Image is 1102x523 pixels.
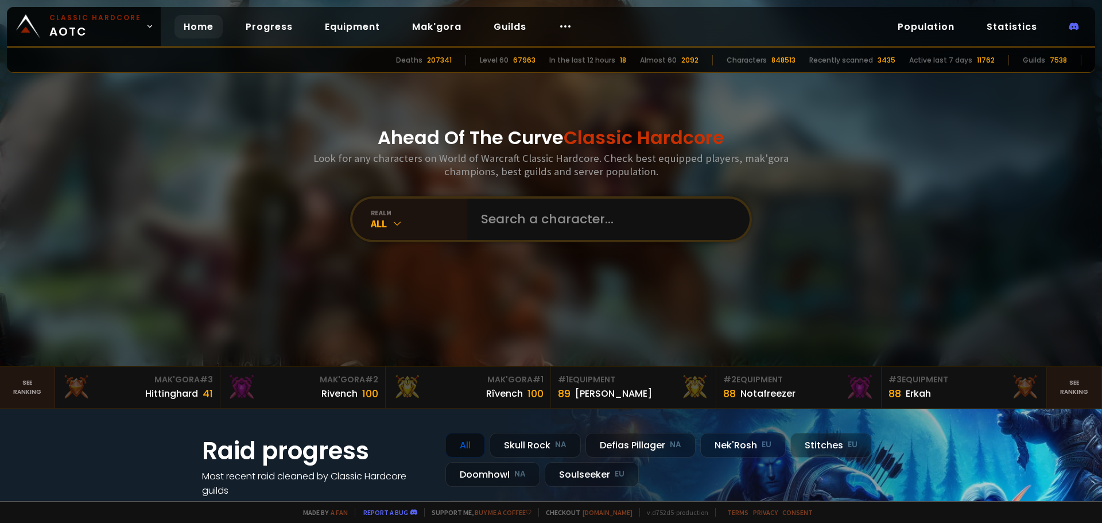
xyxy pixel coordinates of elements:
[316,15,389,38] a: Equipment
[445,462,540,487] div: Doomhowl
[888,374,902,385] span: # 3
[393,374,544,386] div: Mak'Gora
[321,386,358,401] div: Rivench
[371,217,467,230] div: All
[681,55,699,65] div: 2092
[296,508,348,517] span: Made by
[727,508,748,517] a: Terms
[378,124,724,152] h1: Ahead Of The Curve
[716,367,882,408] a: #2Equipment88Notafreezer
[977,15,1046,38] a: Statistics
[62,374,213,386] div: Mak'Gora
[174,15,223,38] a: Home
[977,55,995,65] div: 11762
[1023,55,1045,65] div: Guilds
[227,374,378,386] div: Mak'Gora
[558,374,569,385] span: # 1
[538,508,633,517] span: Checkout
[723,374,736,385] span: # 2
[236,15,302,38] a: Progress
[1047,367,1102,408] a: Seeranking
[490,433,581,458] div: Skull Rock
[545,462,639,487] div: Soulseeker
[670,439,681,451] small: NA
[202,433,432,469] h1: Raid progress
[700,433,786,458] div: Nek'Rosh
[474,199,736,240] input: Search a character...
[55,367,220,408] a: Mak'Gora#3Hittinghard41
[484,15,536,38] a: Guilds
[888,15,964,38] a: Population
[363,508,408,517] a: Report a bug
[882,367,1047,408] a: #3Equipment88Erkah
[309,152,793,178] h3: Look for any characters on World of Warcraft Classic Hardcore. Check best equipped players, mak'g...
[365,374,378,385] span: # 2
[145,386,198,401] div: Hittinghard
[723,386,736,401] div: 88
[475,508,531,517] a: Buy me a coffee
[203,386,213,401] div: 41
[888,386,901,401] div: 88
[620,55,626,65] div: 18
[427,55,452,65] div: 207341
[727,55,767,65] div: Characters
[809,55,873,65] div: Recently scanned
[396,55,422,65] div: Deaths
[7,7,161,46] a: Classic HardcoreAOTC
[445,433,485,458] div: All
[386,367,551,408] a: Mak'Gora#1Rîvench100
[640,55,677,65] div: Almost 60
[583,508,633,517] a: [DOMAIN_NAME]
[200,374,213,385] span: # 3
[371,208,467,217] div: realm
[723,374,874,386] div: Equipment
[527,386,544,401] div: 100
[513,55,536,65] div: 67963
[782,508,813,517] a: Consent
[533,374,544,385] span: # 1
[909,55,972,65] div: Active last 7 days
[551,367,716,408] a: #1Equipment89[PERSON_NAME]
[771,55,796,65] div: 848513
[486,386,523,401] div: Rîvench
[585,433,696,458] div: Defias Pillager
[564,125,724,150] span: Classic Hardcore
[558,374,709,386] div: Equipment
[906,386,931,401] div: Erkah
[615,468,624,480] small: EU
[403,15,471,38] a: Mak'gora
[220,367,386,408] a: Mak'Gora#2Rivench100
[575,386,652,401] div: [PERSON_NAME]
[362,386,378,401] div: 100
[549,55,615,65] div: In the last 12 hours
[790,433,872,458] div: Stitches
[555,439,566,451] small: NA
[202,469,432,498] h4: Most recent raid cleaned by Classic Hardcore guilds
[558,386,571,401] div: 89
[878,55,895,65] div: 3435
[1050,55,1067,65] div: 7538
[49,13,141,23] small: Classic Hardcore
[888,374,1039,386] div: Equipment
[480,55,509,65] div: Level 60
[424,508,531,517] span: Support me,
[331,508,348,517] a: a fan
[848,439,857,451] small: EU
[639,508,708,517] span: v. d752d5 - production
[753,508,778,517] a: Privacy
[202,498,277,512] a: See all progress
[49,13,141,40] span: AOTC
[762,439,771,451] small: EU
[514,468,526,480] small: NA
[740,386,796,401] div: Notafreezer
